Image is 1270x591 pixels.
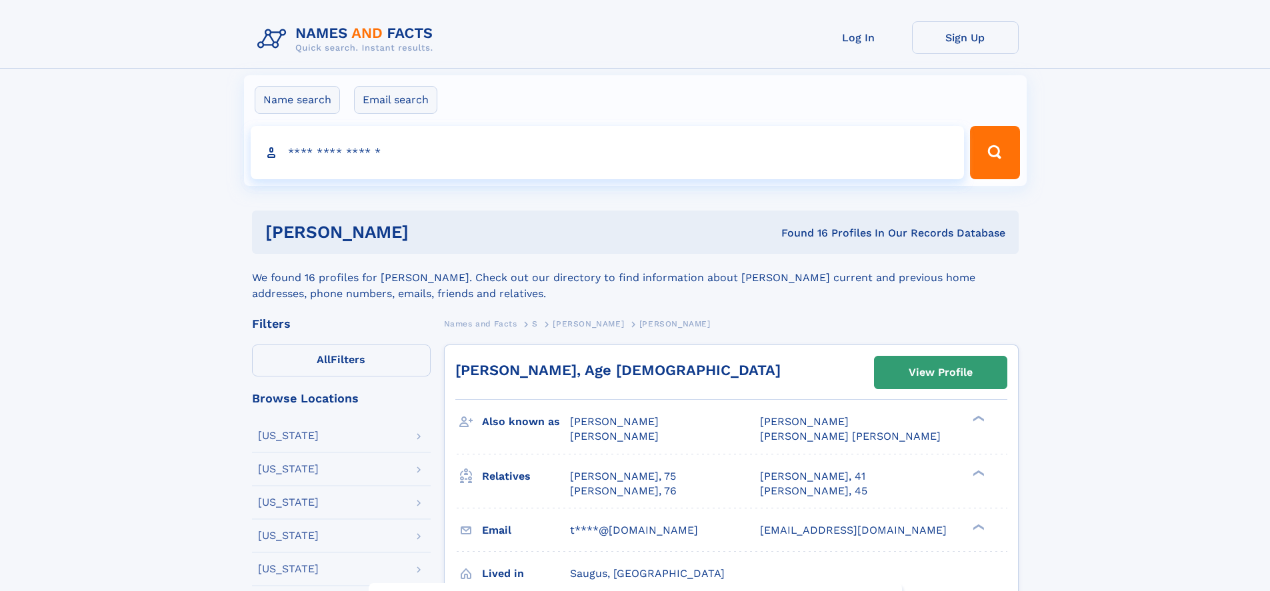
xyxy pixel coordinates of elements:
div: [US_STATE] [258,530,319,541]
a: Log In [805,21,912,54]
a: View Profile [875,356,1007,388]
div: ❯ [969,522,985,531]
div: Filters [252,318,431,330]
h1: [PERSON_NAME] [265,224,595,241]
a: [PERSON_NAME], 75 [570,469,676,484]
div: [US_STATE] [258,564,319,574]
span: [PERSON_NAME] [570,430,659,442]
a: [PERSON_NAME], 41 [760,469,865,484]
span: [PERSON_NAME] [PERSON_NAME] [760,430,941,442]
span: [PERSON_NAME] [570,415,659,428]
a: Names and Facts [444,315,517,332]
label: Name search [255,86,340,114]
h3: Lived in [482,562,570,585]
img: Logo Names and Facts [252,21,444,57]
h3: Email [482,519,570,542]
label: Email search [354,86,437,114]
label: Filters [252,344,431,376]
div: Found 16 Profiles In Our Records Database [595,226,1005,241]
span: [PERSON_NAME] [639,319,711,328]
span: [EMAIL_ADDRESS][DOMAIN_NAME] [760,524,947,536]
div: [US_STATE] [258,464,319,474]
h3: Also known as [482,410,570,433]
span: Saugus, [GEOGRAPHIC_DATA] [570,567,725,580]
div: ❯ [969,468,985,477]
div: View Profile [909,357,973,388]
div: [US_STATE] [258,430,319,441]
div: Browse Locations [252,392,431,404]
input: search input [251,126,965,179]
a: [PERSON_NAME], 45 [760,484,867,498]
button: Search Button [970,126,1019,179]
div: We found 16 profiles for [PERSON_NAME]. Check out our directory to find information about [PERSON... [252,254,1019,302]
div: [US_STATE] [258,497,319,508]
span: [PERSON_NAME] [553,319,624,328]
a: [PERSON_NAME], Age [DEMOGRAPHIC_DATA] [455,362,781,378]
a: S [532,315,538,332]
span: S [532,319,538,328]
span: All [317,353,331,366]
a: [PERSON_NAME] [553,315,624,332]
div: ❯ [969,414,985,423]
span: [PERSON_NAME] [760,415,849,428]
a: Sign Up [912,21,1019,54]
h3: Relatives [482,465,570,488]
a: [PERSON_NAME], 76 [570,484,677,498]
